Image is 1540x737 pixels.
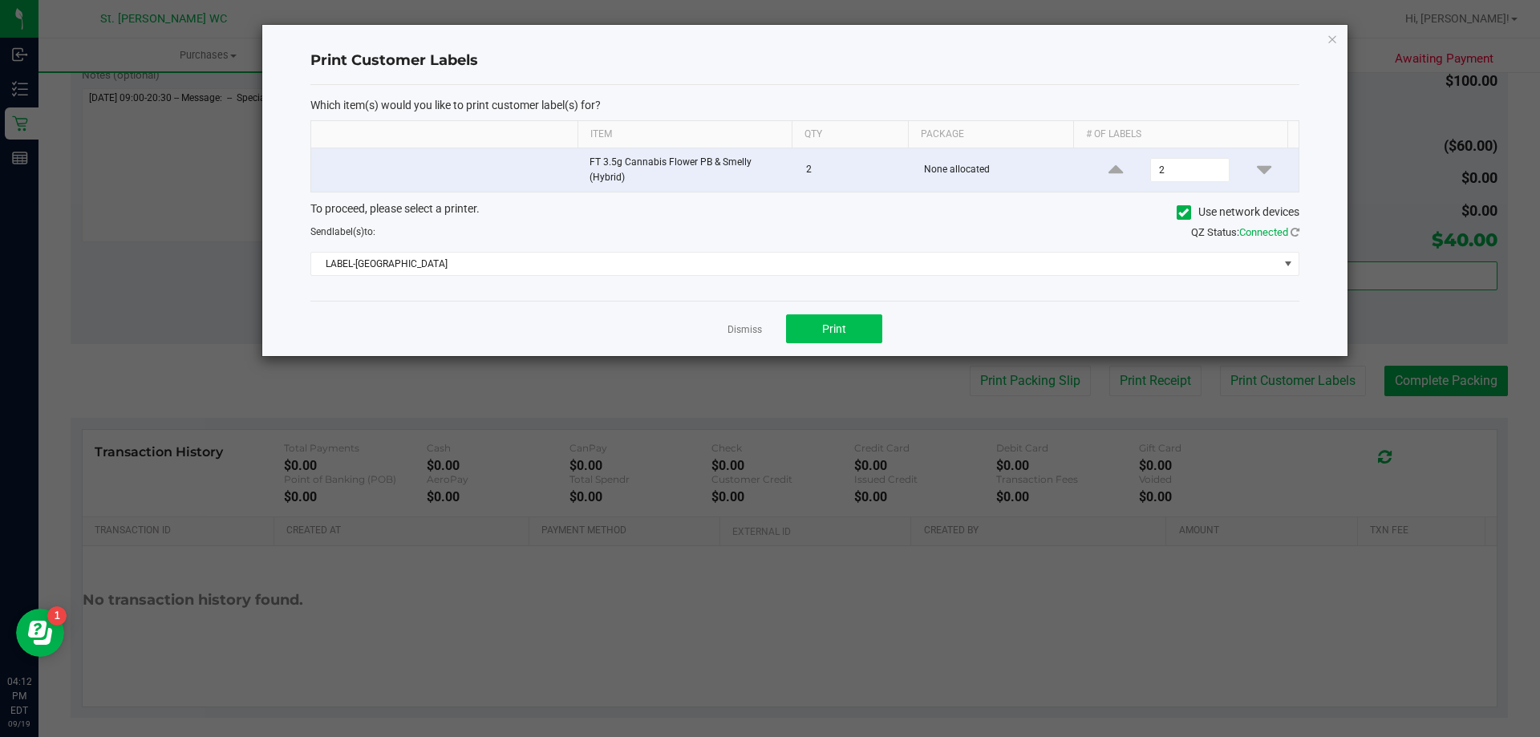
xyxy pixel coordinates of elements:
[822,322,846,335] span: Print
[1177,204,1299,221] label: Use network devices
[47,606,67,626] iframe: Resource center unread badge
[1191,226,1299,238] span: QZ Status:
[310,51,1299,71] h4: Print Customer Labels
[914,148,1082,192] td: None allocated
[332,226,364,237] span: label(s)
[16,609,64,657] iframe: Resource center
[727,323,762,337] a: Dismiss
[580,148,796,192] td: FT 3.5g Cannabis Flower PB & Smelly (Hybrid)
[310,226,375,237] span: Send to:
[796,148,914,192] td: 2
[786,314,882,343] button: Print
[577,121,792,148] th: Item
[310,98,1299,112] p: Which item(s) would you like to print customer label(s) for?
[792,121,908,148] th: Qty
[298,200,1311,225] div: To proceed, please select a printer.
[1073,121,1287,148] th: # of labels
[311,253,1279,275] span: LABEL-[GEOGRAPHIC_DATA]
[908,121,1073,148] th: Package
[1239,226,1288,238] span: Connected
